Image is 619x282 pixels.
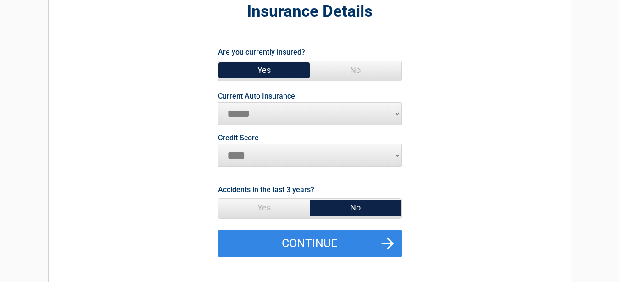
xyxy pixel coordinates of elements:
[310,199,401,217] span: No
[218,93,295,100] label: Current Auto Insurance
[218,46,305,58] label: Are you currently insured?
[218,230,402,257] button: Continue
[99,1,520,22] h2: Insurance Details
[218,61,310,79] span: Yes
[310,61,401,79] span: No
[218,199,310,217] span: Yes
[218,183,314,196] label: Accidents in the last 3 years?
[218,134,259,142] label: Credit Score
